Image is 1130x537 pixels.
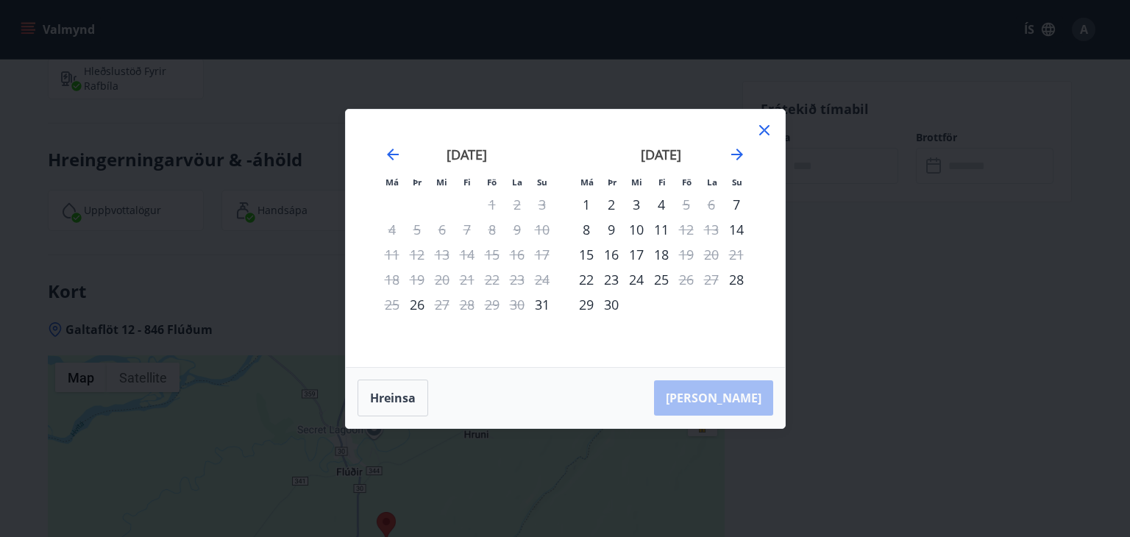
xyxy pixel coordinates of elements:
[384,146,402,163] div: Move backward to switch to the previous month.
[574,217,599,242] td: Choose mánudagur, 8. september 2025 as your check-in date. It’s available.
[480,292,505,317] td: Not available. föstudagur, 29. ágúst 2025
[447,146,487,163] strong: [DATE]
[599,242,624,267] td: Choose þriðjudagur, 16. september 2025 as your check-in date. It’s available.
[463,177,471,188] small: Fi
[674,217,699,242] div: Aðeins útritun í boði
[674,242,699,267] td: Not available. föstudagur, 19. september 2025
[574,267,599,292] td: Choose mánudagur, 22. september 2025 as your check-in date. It’s available.
[505,242,530,267] td: Not available. laugardagur, 16. ágúst 2025
[624,242,649,267] td: Choose miðvikudagur, 17. september 2025 as your check-in date. It’s available.
[430,292,455,317] div: Aðeins útritun í boði
[480,242,505,267] td: Not available. föstudagur, 15. ágúst 2025
[530,192,555,217] td: Not available. sunnudagur, 3. ágúst 2025
[380,217,405,242] td: Not available. mánudagur, 4. ágúst 2025
[436,177,447,188] small: Mi
[363,127,767,349] div: Calendar
[707,177,717,188] small: La
[505,192,530,217] td: Not available. laugardagur, 2. ágúst 2025
[405,217,430,242] td: Not available. þriðjudagur, 5. ágúst 2025
[530,267,555,292] td: Not available. sunnudagur, 24. ágúst 2025
[530,292,555,317] div: Aðeins innritun í boði
[574,242,599,267] td: Choose mánudagur, 15. september 2025 as your check-in date. It’s available.
[380,267,405,292] td: Not available. mánudagur, 18. ágúst 2025
[649,267,674,292] div: 25
[430,267,455,292] td: Not available. miðvikudagur, 20. ágúst 2025
[480,217,505,242] td: Not available. föstudagur, 8. ágúst 2025
[699,267,724,292] td: Not available. laugardagur, 27. september 2025
[413,177,422,188] small: Þr
[505,217,530,242] td: Not available. laugardagur, 9. ágúst 2025
[674,192,699,217] td: Not available. föstudagur, 5. september 2025
[574,217,599,242] div: 8
[674,267,699,292] td: Not available. föstudagur, 26. september 2025
[480,192,505,217] td: Not available. föstudagur, 1. ágúst 2025
[658,177,666,188] small: Fi
[430,242,455,267] td: Not available. miðvikudagur, 13. ágúst 2025
[724,192,749,217] td: Choose sunnudagur, 7. september 2025 as your check-in date. It’s available.
[487,177,497,188] small: Fö
[724,267,749,292] td: Choose sunnudagur, 28. september 2025 as your check-in date. It’s available.
[405,292,430,317] div: Aðeins innritun í boði
[537,177,547,188] small: Su
[380,292,405,317] td: Not available. mánudagur, 25. ágúst 2025
[724,267,749,292] div: Aðeins innritun í boði
[380,242,405,267] td: Not available. mánudagur, 11. ágúst 2025
[724,217,749,242] td: Choose sunnudagur, 14. september 2025 as your check-in date. It’s available.
[405,267,430,292] td: Not available. þriðjudagur, 19. ágúst 2025
[512,177,522,188] small: La
[530,292,555,317] td: Choose sunnudagur, 31. ágúst 2025 as your check-in date. It’s available.
[649,217,674,242] div: 11
[624,267,649,292] td: Choose miðvikudagur, 24. september 2025 as your check-in date. It’s available.
[732,177,742,188] small: Su
[405,292,430,317] td: Choose þriðjudagur, 26. ágúst 2025 as your check-in date. It’s available.
[599,217,624,242] div: 9
[530,242,555,267] td: Not available. sunnudagur, 17. ágúst 2025
[455,292,480,317] td: Not available. fimmtudagur, 28. ágúst 2025
[728,146,746,163] div: Move forward to switch to the next month.
[624,267,649,292] div: 24
[405,242,430,267] td: Not available. þriðjudagur, 12. ágúst 2025
[624,217,649,242] td: Choose miðvikudagur, 10. september 2025 as your check-in date. It’s available.
[574,192,599,217] div: 1
[455,267,480,292] td: Not available. fimmtudagur, 21. ágúst 2025
[480,267,505,292] td: Not available. föstudagur, 22. ágúst 2025
[505,267,530,292] td: Not available. laugardagur, 23. ágúst 2025
[599,242,624,267] div: 16
[599,292,624,317] div: 30
[624,217,649,242] div: 10
[574,292,599,317] td: Choose mánudagur, 29. september 2025 as your check-in date. It’s available.
[599,192,624,217] td: Choose þriðjudagur, 2. september 2025 as your check-in date. It’s available.
[674,242,699,267] div: Aðeins útritun í boði
[699,217,724,242] td: Not available. laugardagur, 13. september 2025
[674,217,699,242] td: Not available. föstudagur, 12. september 2025
[699,192,724,217] td: Not available. laugardagur, 6. september 2025
[724,217,749,242] div: Aðeins innritun í boði
[649,242,674,267] div: 18
[430,217,455,242] td: Not available. miðvikudagur, 6. ágúst 2025
[649,217,674,242] td: Choose fimmtudagur, 11. september 2025 as your check-in date. It’s available.
[574,292,599,317] div: 29
[574,267,599,292] div: Aðeins innritun í boði
[649,267,674,292] td: Choose fimmtudagur, 25. september 2025 as your check-in date. It’s available.
[430,292,455,317] td: Not available. miðvikudagur, 27. ágúst 2025
[724,242,749,267] td: Not available. sunnudagur, 21. september 2025
[455,242,480,267] td: Not available. fimmtudagur, 14. ágúst 2025
[455,217,480,242] td: Not available. fimmtudagur, 7. ágúst 2025
[599,267,624,292] td: Choose þriðjudagur, 23. september 2025 as your check-in date. It’s available.
[674,267,699,292] div: Aðeins útritun í boði
[599,267,624,292] div: 23
[608,177,616,188] small: Þr
[641,146,681,163] strong: [DATE]
[385,177,399,188] small: Má
[624,242,649,267] div: 17
[631,177,642,188] small: Mi
[599,292,624,317] td: Choose þriðjudagur, 30. september 2025 as your check-in date. It’s available.
[574,192,599,217] td: Choose mánudagur, 1. september 2025 as your check-in date. It’s available.
[624,192,649,217] div: 3
[649,192,674,217] div: 4
[624,192,649,217] td: Choose miðvikudagur, 3. september 2025 as your check-in date. It’s available.
[530,217,555,242] td: Not available. sunnudagur, 10. ágúst 2025
[682,177,692,188] small: Fö
[649,242,674,267] td: Choose fimmtudagur, 18. september 2025 as your check-in date. It’s available.
[599,217,624,242] td: Choose þriðjudagur, 9. september 2025 as your check-in date. It’s available.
